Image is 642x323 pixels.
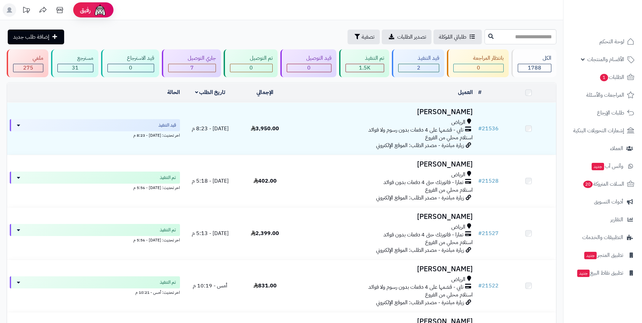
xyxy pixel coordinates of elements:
a: الطلبات1 [567,69,638,85]
div: 0 [287,64,331,72]
span: 402.00 [254,177,277,185]
span: 831.00 [254,282,277,290]
span: طلباتي المُوكلة [439,33,466,41]
div: اخر تحديث: [DATE] - 5:56 م [10,184,180,191]
span: التطبيقات والخدمات [582,233,623,242]
div: مسترجع [57,54,93,62]
a: إضافة طلب جديد [8,30,64,44]
span: تم التنفيذ [160,279,176,286]
div: تم التنفيذ [346,54,384,62]
span: زيارة مباشرة - مصدر الطلب: الموقع الإلكتروني [376,246,464,254]
a: وآتس آبجديد [567,158,638,174]
a: # [478,88,481,96]
span: 0 [307,64,311,72]
a: تطبيق المتجرجديد [567,247,638,263]
div: قيد التوصيل [287,54,331,62]
span: إشعارات التحويلات البنكية [573,126,624,135]
span: 0 [477,64,480,72]
div: ملغي [13,54,43,62]
div: اخر تحديث: أمس - 10:21 م [10,288,180,295]
a: تطبيق نقاط البيعجديد [567,265,638,281]
a: تصدير الطلبات [382,30,431,44]
span: جديد [577,270,590,277]
span: تصفية [362,33,374,41]
span: الرياض [451,171,465,179]
a: إشعارات التحويلات البنكية [567,123,638,139]
span: لوحة التحكم [599,37,624,46]
div: 7 [169,64,216,72]
span: تابي - قسّمها على 4 دفعات بدون رسوم ولا فوائد [368,126,463,134]
span: طلبات الإرجاع [597,108,624,118]
a: السلات المتروكة20 [567,176,638,192]
span: استلام محلي من الفروع [425,186,473,194]
span: الرياض [451,276,465,283]
a: تاريخ الطلب [195,88,226,96]
span: الطلبات [599,73,624,82]
span: # [478,229,482,237]
h3: [PERSON_NAME] [295,265,472,273]
span: 1 [600,74,608,81]
h3: [PERSON_NAME] [295,213,472,221]
a: مسترجع 31 [50,49,99,77]
span: 0 [129,64,132,72]
span: [DATE] - 5:13 م [192,229,229,237]
span: الرياض [451,223,465,231]
span: زيارة مباشرة - مصدر الطلب: الموقع الإلكتروني [376,141,464,149]
span: السلات المتروكة [583,179,624,189]
img: ai-face.png [93,3,107,17]
span: تم التنفيذ [160,227,176,233]
a: تم التوصيل 0 [222,49,279,77]
a: جاري التوصيل 7 [160,49,222,77]
a: قيد التنفيذ 2 [391,49,446,77]
span: 1788 [528,64,541,72]
span: المراجعات والأسئلة [586,90,624,100]
img: logo-2.png [596,18,636,32]
span: قيد التنفيذ [158,122,176,129]
span: الرياض [451,119,465,126]
button: تصفية [348,30,380,44]
a: التطبيقات والخدمات [567,229,638,245]
div: 2 [399,64,439,72]
a: تحديثات المنصة [18,3,35,18]
a: طلباتي المُوكلة [433,30,482,44]
a: المراجعات والأسئلة [567,87,638,103]
span: إضافة طلب جديد [13,33,49,41]
span: 7 [190,64,194,72]
a: بانتظار المراجعة 0 [446,49,510,77]
span: أدوات التسويق [594,197,623,206]
span: جديد [584,252,597,259]
a: الحالة [167,88,180,96]
div: قيد الاسترجاع [107,54,154,62]
div: قيد التنفيذ [398,54,439,62]
span: 20 [583,181,593,188]
div: 0 [108,64,154,72]
span: زيارة مباشرة - مصدر الطلب: الموقع الإلكتروني [376,298,464,307]
span: # [478,282,482,290]
div: 1473 [346,64,384,72]
a: التقارير [567,212,638,228]
span: تابي - قسّمها على 4 دفعات بدون رسوم ولا فوائد [368,283,463,291]
div: جاري التوصيل [168,54,216,62]
a: تم التنفيذ 1.5K [338,49,391,77]
span: [DATE] - 8:23 م [192,125,229,133]
div: 31 [58,64,93,72]
a: #21527 [478,229,499,237]
span: 1.5K [359,64,370,72]
span: تمارا - فاتورتك حتى 4 دفعات بدون فوائد [383,179,463,186]
div: 275 [13,64,43,72]
span: التقارير [610,215,623,224]
span: تطبيق المتجر [584,250,623,260]
div: تم التوصيل [230,54,272,62]
a: ملغي 275 [5,49,50,77]
a: قيد الاسترجاع 0 [100,49,160,77]
span: [DATE] - 5:18 م [192,177,229,185]
span: استلام محلي من الفروع [425,291,473,299]
span: جديد [592,163,604,170]
span: 275 [23,64,33,72]
div: اخر تحديث: [DATE] - 8:23 م [10,131,180,138]
span: وآتس آب [591,161,623,171]
span: تطبيق نقاط البيع [577,268,623,278]
a: أدوات التسويق [567,194,638,210]
span: أمس - 10:19 م [193,282,227,290]
div: 0 [230,64,272,72]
